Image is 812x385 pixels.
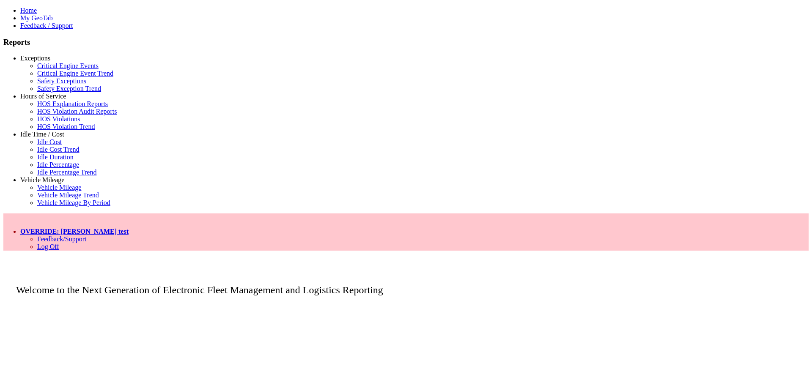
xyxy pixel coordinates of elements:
a: Idle Percentage Trend [37,169,96,176]
a: Home [20,7,37,14]
a: Idle Percentage [37,161,79,168]
a: My GeoTab [20,14,53,22]
a: Critical Engine Event Trend [37,70,113,77]
a: Log Off [37,243,59,250]
a: HOS Explanation Reports [37,100,108,107]
a: Exceptions [20,55,50,62]
a: Feedback/Support [37,235,86,243]
a: Vehicle Mileage [37,184,81,191]
h3: Reports [3,38,809,47]
a: Safety Exceptions [37,77,86,85]
a: HOS Violations [37,115,80,123]
a: Hours of Service [20,93,66,100]
a: Safety Exception Trend [37,85,101,92]
a: Critical Engine Events [37,62,99,69]
p: Welcome to the Next Generation of Electronic Fleet Management and Logistics Reporting [3,272,809,296]
a: Idle Cost Trend [37,146,80,153]
a: HOS Violation Trend [37,123,95,130]
a: Idle Cost [37,138,62,145]
a: Vehicle Mileage [20,176,64,183]
a: Feedback / Support [20,22,73,29]
a: Idle Duration [37,153,74,161]
a: OVERRIDE: [PERSON_NAME] test [20,228,129,235]
a: Vehicle Mileage Trend [37,191,99,199]
a: HOS Violation Audit Reports [37,108,117,115]
a: Vehicle Mileage By Period [37,199,110,206]
a: Idle Time / Cost [20,131,64,138]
